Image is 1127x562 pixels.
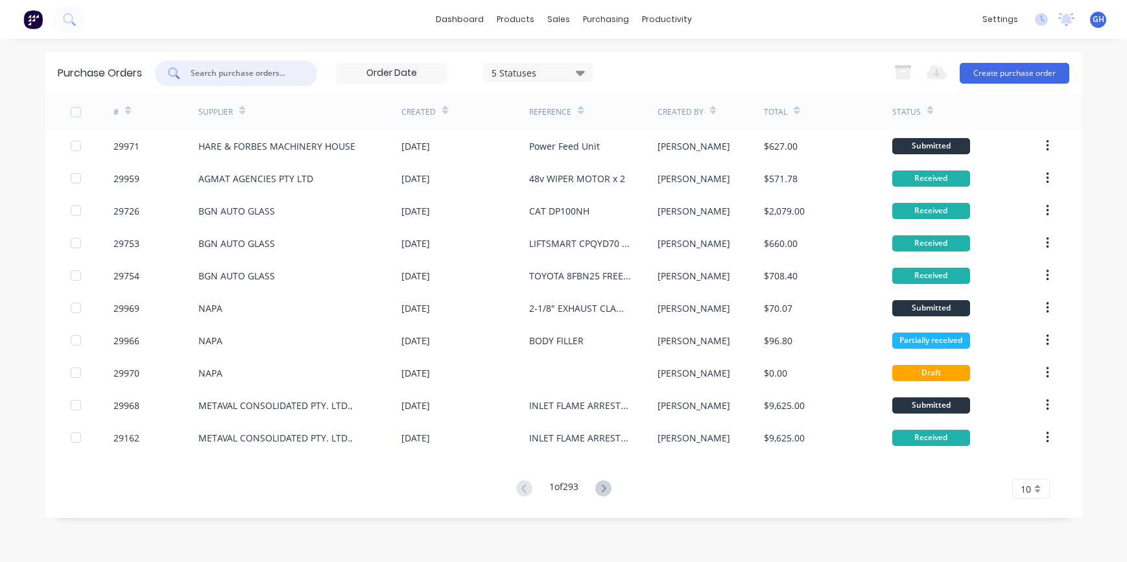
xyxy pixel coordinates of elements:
div: $9,625.00 [764,431,805,445]
div: 29970 [113,366,139,380]
div: $96.80 [764,334,792,347]
div: 29969 [113,301,139,315]
div: Reference [529,106,571,118]
div: Submitted [892,300,970,316]
div: [DATE] [401,172,430,185]
div: $70.07 [764,301,792,315]
div: [DATE] [401,204,430,218]
div: [DATE] [401,399,430,412]
div: # [113,106,119,118]
div: 29971 [113,139,139,153]
div: 29754 [113,269,139,283]
div: INLET FLAME ARRESTORS [529,431,631,445]
div: [PERSON_NAME] [658,366,730,380]
img: Factory [23,10,43,29]
div: [PERSON_NAME] [658,431,730,445]
a: dashboard [429,10,490,29]
div: [PERSON_NAME] [658,204,730,218]
div: Created By [658,106,704,118]
div: BGN AUTO GLASS [198,269,275,283]
div: settings [976,10,1025,29]
div: Created [401,106,436,118]
div: [PERSON_NAME] [658,172,730,185]
div: 29966 [113,334,139,347]
div: Partially received [892,333,970,349]
div: $0.00 [764,366,787,380]
div: 29959 [113,172,139,185]
div: BODY FILLER [529,334,584,347]
input: Search purchase orders... [189,67,297,80]
div: $708.40 [764,269,798,283]
button: Create purchase order [960,63,1069,84]
div: METAVAL CONSOLIDATED PTY. LTD., [198,431,352,445]
div: NAPA [198,366,222,380]
div: [PERSON_NAME] [658,237,730,250]
div: Purchase Orders [58,65,142,81]
div: INLET FLAME ARRESTORS [529,399,631,412]
div: [DATE] [401,334,430,347]
div: [DATE] [401,139,430,153]
div: $9,625.00 [764,399,805,412]
div: Submitted [892,138,970,154]
div: $660.00 [764,237,798,250]
div: 29726 [113,204,139,218]
div: Received [892,235,970,252]
div: 29968 [113,399,139,412]
div: [PERSON_NAME] [658,139,730,153]
div: $627.00 [764,139,798,153]
div: Received [892,170,970,187]
span: GH [1093,14,1104,25]
div: NAPA [198,301,222,315]
div: [PERSON_NAME] [658,399,730,412]
div: products [490,10,541,29]
div: [PERSON_NAME] [658,334,730,347]
div: Received [892,268,970,284]
div: AGMAT AGENCIES PTY LTD [198,172,313,185]
div: Total [764,106,787,118]
div: [PERSON_NAME] [658,301,730,315]
div: Received [892,430,970,446]
div: Submitted [892,397,970,414]
div: 29162 [113,431,139,445]
div: CAT DP100NH [529,204,589,218]
div: TOYOTA 8FBN25 FREEZER CABIN [529,269,631,283]
div: 48v WIPER MOTOR x 2 [529,172,625,185]
div: [DATE] [401,301,430,315]
div: [DATE] [401,269,430,283]
div: $2,079.00 [764,204,805,218]
div: Received [892,203,970,219]
div: purchasing [576,10,635,29]
div: Status [892,106,921,118]
div: Power Feed Unit [529,139,600,153]
div: METAVAL CONSOLIDATED PTY. LTD., [198,399,352,412]
div: [DATE] [401,431,430,445]
div: 29753 [113,237,139,250]
div: [DATE] [401,237,430,250]
div: $571.78 [764,172,798,185]
div: 5 Statuses [492,65,584,79]
div: sales [541,10,576,29]
div: [DATE] [401,366,430,380]
div: BGN AUTO GLASS [198,237,275,250]
div: Draft [892,365,970,381]
div: HARE & FORBES MACHINERY HOUSE [198,139,355,153]
span: 10 [1021,482,1031,496]
div: NAPA [198,334,222,347]
div: Supplier [198,106,233,118]
div: productivity [635,10,698,29]
div: LIFTSMART CPQYD70 WINDSCREEN [529,237,631,250]
input: Order Date [337,64,446,83]
div: 1 of 293 [549,480,578,498]
div: [PERSON_NAME] [658,269,730,283]
div: 2-1/8" EXHAUST CLAMPS [529,301,631,315]
div: BGN AUTO GLASS [198,204,275,218]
